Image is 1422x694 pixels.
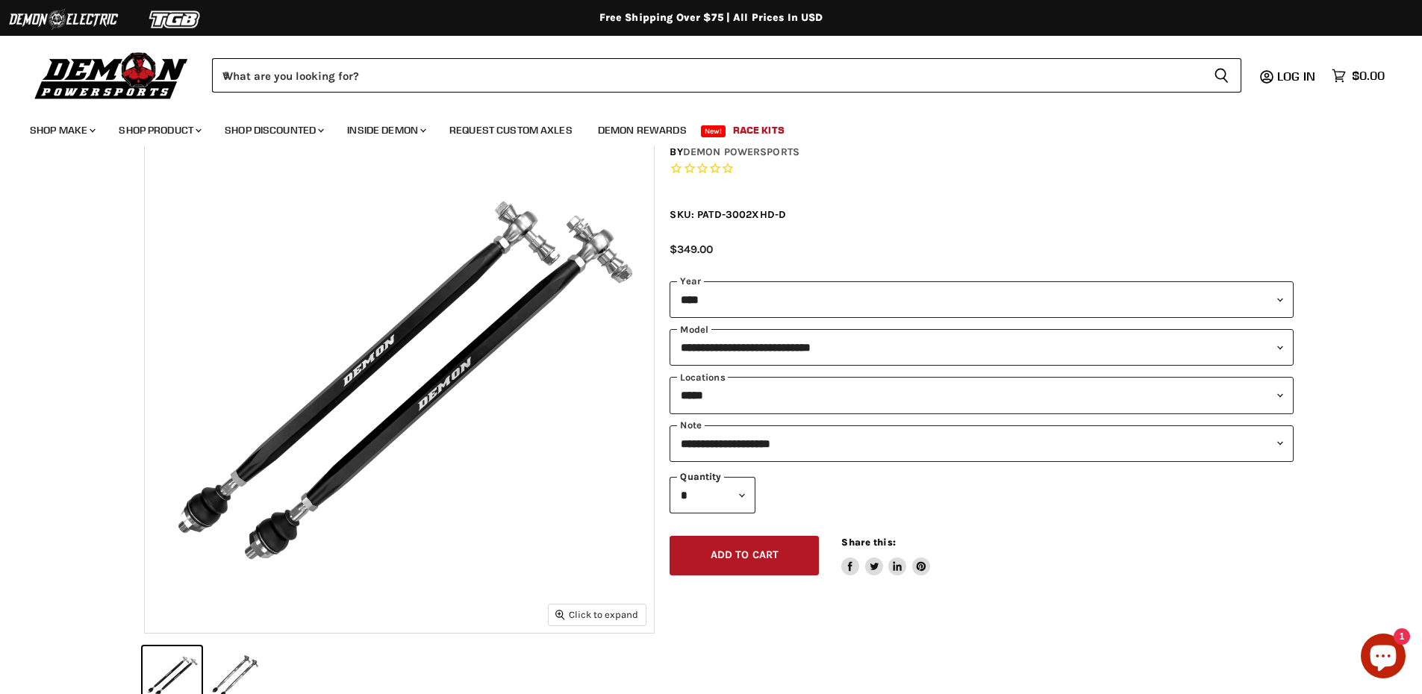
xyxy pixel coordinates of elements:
[549,604,646,625] button: Click to expand
[1324,65,1392,87] a: $0.00
[670,377,1294,413] select: keys
[722,115,796,146] a: Race Kits
[683,146,799,158] a: Demon Powersports
[841,536,930,575] aside: Share this:
[212,58,1202,93] input: When autocomplete results are available use up and down arrows to review and enter to select
[670,161,1294,177] span: Rated 0.0 out of 5 stars 0 reviews
[711,548,779,561] span: Add to cart
[19,115,105,146] a: Shop Make
[30,49,193,101] img: Demon Powersports
[119,5,231,34] img: TGB Logo 2
[670,281,1294,318] select: year
[438,115,584,146] a: Request Custom Axles
[841,537,895,548] span: Share this:
[670,477,755,513] select: Quantity
[1277,69,1315,84] span: Log in
[114,11,1309,25] div: Free Shipping Over $75 | All Prices In USD
[670,329,1294,366] select: modal-name
[212,58,1241,93] form: Product
[1352,69,1385,83] span: $0.00
[670,536,819,575] button: Add to cart
[1202,58,1241,93] button: Search
[19,109,1381,146] ul: Main menu
[1356,634,1410,682] inbox-online-store-chat: Shopify online store chat
[701,125,726,137] span: New!
[670,425,1294,462] select: keys
[1270,69,1324,83] a: Log in
[7,5,119,34] img: Demon Electric Logo 2
[587,115,698,146] a: Demon Rewards
[670,207,1294,222] div: SKU: PATD-3002XHD-D
[555,609,638,620] span: Click to expand
[145,124,654,633] img: Can-Am Maverick X3 Max Demon Xtreme Heavy Duty Tie Rod Race Spec
[670,144,1294,160] div: by
[107,115,211,146] a: Shop Product
[213,115,333,146] a: Shop Discounted
[670,243,713,256] span: $349.00
[336,115,435,146] a: Inside Demon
